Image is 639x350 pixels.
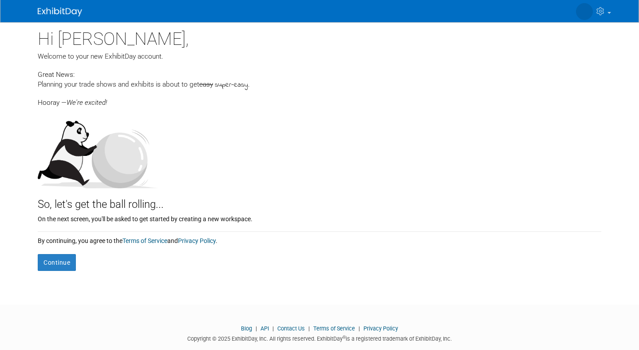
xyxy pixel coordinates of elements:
[38,212,601,223] div: On the next screen, you'll be asked to get started by creating a new workspace.
[313,325,355,332] a: Terms of Service
[253,325,259,332] span: |
[215,80,248,90] span: super-easy
[122,237,167,244] a: Terms of Service
[38,8,82,16] img: ExhibitDay
[260,325,269,332] a: API
[241,325,252,332] a: Blog
[38,52,601,61] div: Welcome to your new ExhibitDay account.
[576,3,593,20] img: Lisa McIntosh
[38,232,601,245] div: By continuing, you agree to the and .
[67,99,107,107] span: We're excited!
[38,90,601,107] div: Hooray —
[277,325,305,332] a: Contact Us
[38,112,158,188] img: Let's get the ball rolling
[38,69,601,80] div: Great News:
[38,188,601,212] div: So, let's get the ball rolling...
[38,254,76,271] button: Continue
[306,325,312,332] span: |
[38,80,601,90] div: Planning your trade shows and exhibits is about to get .
[199,80,213,88] span: easy
[343,335,346,340] sup: ®
[38,22,601,52] div: Hi [PERSON_NAME],
[356,325,362,332] span: |
[363,325,398,332] a: Privacy Policy
[178,237,216,244] a: Privacy Policy
[270,325,276,332] span: |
